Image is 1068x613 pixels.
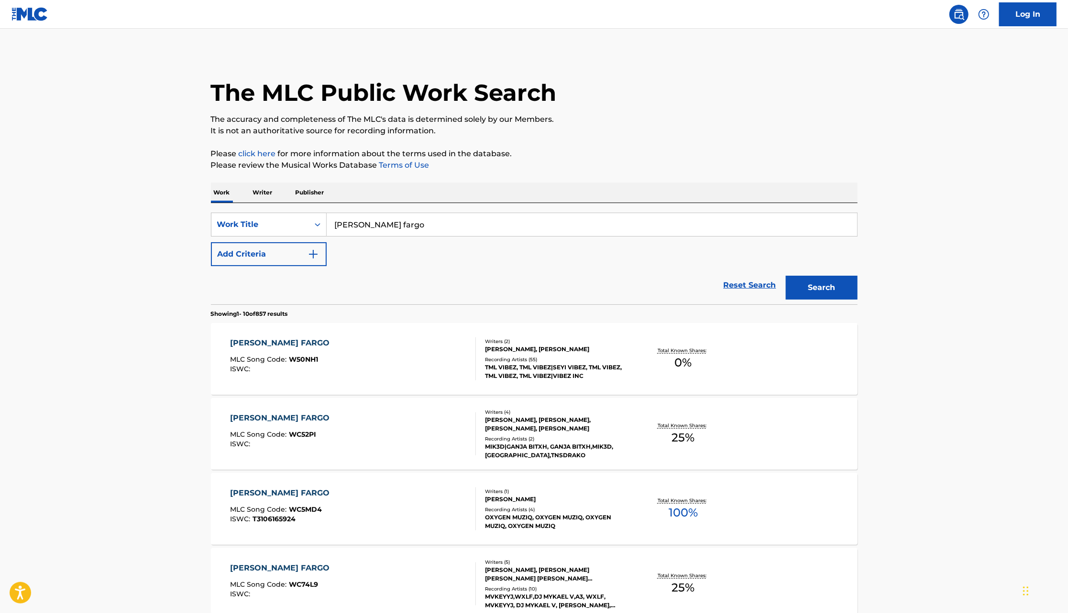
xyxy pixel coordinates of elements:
div: Writers ( 5 ) [485,559,629,566]
div: Writers ( 1 ) [485,488,629,495]
span: MLC Song Code : [230,430,289,439]
div: [PERSON_NAME], [PERSON_NAME] [485,345,629,354]
a: [PERSON_NAME] FARGOMLC Song Code:W50NH1ISWC:Writers (2)[PERSON_NAME], [PERSON_NAME]Recording Arti... [211,323,858,395]
span: 25 % [672,579,694,596]
p: Total Known Shares: [658,422,709,429]
p: Total Known Shares: [658,347,709,354]
a: Log In [999,2,1057,26]
form: Search Form [211,213,858,304]
span: WC5MD4 [289,505,322,514]
p: Work [211,183,233,203]
a: [PERSON_NAME] FARGOMLC Song Code:WC5MD4ISWC:T3106165924Writers (1)[PERSON_NAME]Recording Artists ... [211,473,858,545]
div: Recording Artists ( 4 ) [485,506,629,513]
div: [PERSON_NAME] [485,495,629,504]
span: 0 % [674,354,692,371]
div: Writers ( 4 ) [485,409,629,416]
div: MIK3D|GANJA BITXH, GANJA BITXH,MIK3D,[GEOGRAPHIC_DATA],TNSDRAKO [485,442,629,460]
div: OXYGEN MUZIQ, OXYGEN MUZIQ, OXYGEN MUZIQ, OXYGEN MUZIQ [485,513,629,530]
span: MLC Song Code : [230,580,289,589]
p: Please for more information about the terms used in the database. [211,148,858,160]
div: [PERSON_NAME] FARGO [230,412,334,424]
span: MLC Song Code : [230,355,289,364]
div: [PERSON_NAME] FARGO [230,487,334,499]
p: Total Known Shares: [658,572,709,579]
a: Reset Search [719,275,781,296]
img: search [953,9,965,20]
div: [PERSON_NAME] FARGO [230,562,334,574]
span: MLC Song Code : [230,505,289,514]
div: [PERSON_NAME], [PERSON_NAME] [PERSON_NAME] [PERSON_NAME] [PERSON_NAME], [PERSON_NAME][US_STATE] [485,566,629,583]
div: Work Title [217,219,303,230]
p: Total Known Shares: [658,497,709,504]
img: MLC Logo [11,7,48,21]
span: T3106165924 [253,515,296,523]
span: ISWC : [230,365,253,373]
iframe: Chat Widget [1020,567,1068,613]
div: Recording Artists ( 55 ) [485,356,629,363]
div: [PERSON_NAME] FARGO [230,337,334,349]
span: 25 % [672,429,694,446]
button: Search [786,276,858,300]
a: click here [239,149,276,158]
span: WC52PI [289,430,316,439]
p: Showing 1 - 10 of 857 results [211,310,288,318]
div: [PERSON_NAME], [PERSON_NAME], [PERSON_NAME], [PERSON_NAME] [485,416,629,433]
div: TML VIBEZ, TML VIBEZ|SEYI VIBEZ, TML VIBEZ, TML VIBEZ, TML VIBEZ|VIBEZ INC [485,363,629,380]
div: Drag [1023,577,1029,605]
img: 9d2ae6d4665cec9f34b9.svg [308,248,319,260]
div: Writers ( 2 ) [485,338,629,345]
p: Publisher [293,183,327,203]
img: help [978,9,990,20]
a: Terms of Use [377,161,429,170]
span: ISWC : [230,590,253,598]
span: 100 % [669,504,698,521]
div: Recording Artists ( 10 ) [485,585,629,592]
h1: The MLC Public Work Search [211,78,557,107]
span: ISWC : [230,440,253,448]
p: Please review the Musical Works Database [211,160,858,171]
div: Help [974,5,993,24]
span: W50NH1 [289,355,318,364]
button: Add Criteria [211,242,327,266]
p: Writer [250,183,275,203]
a: [PERSON_NAME] FARGOMLC Song Code:WC52PIISWC:Writers (4)[PERSON_NAME], [PERSON_NAME], [PERSON_NAME... [211,398,858,470]
p: The accuracy and completeness of The MLC's data is determined solely by our Members. [211,114,858,125]
div: MVKEYYJ,WXLF,DJ MYKAEL V,A3, WXLF, MVKEYYJ, DJ MYKAEL V, [PERSON_NAME], MVKEYYJ, MVKEYYJ [485,592,629,610]
a: Public Search [949,5,969,24]
div: Recording Artists ( 2 ) [485,435,629,442]
p: It is not an authoritative source for recording information. [211,125,858,137]
span: WC74L9 [289,580,318,589]
span: ISWC : [230,515,253,523]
